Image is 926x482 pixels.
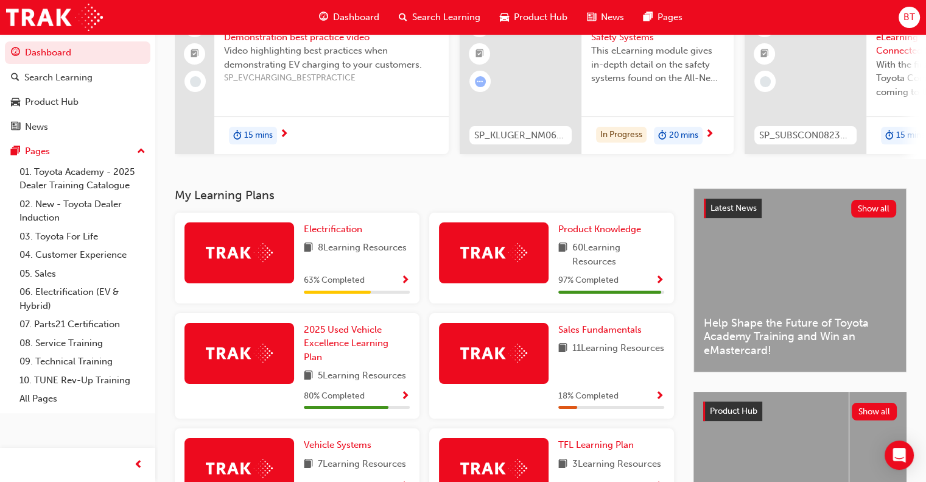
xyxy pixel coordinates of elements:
[11,146,20,157] span: pages-icon
[233,128,242,144] span: duration-icon
[401,389,410,404] button: Show Progress
[558,389,619,403] span: 18 % Completed
[25,95,79,109] div: Product Hub
[851,200,897,218] button: Show all
[634,5,692,30] a: pages-iconPages
[15,227,150,246] a: 03. Toyota For Life
[558,274,619,288] span: 97 % Completed
[134,458,143,473] span: prev-icon
[5,140,150,163] button: Pages
[333,10,379,24] span: Dashboard
[655,273,664,288] button: Show Progress
[704,199,896,218] a: Latest NewsShow all
[5,116,150,138] a: News
[304,438,376,452] a: Vehicle Systems
[318,369,406,384] span: 5 Learning Resources
[224,71,439,85] span: SP_EVCHARGING_BESTPRACTICE
[15,283,150,315] a: 06. Electrification (EV & Hybrid)
[15,371,150,390] a: 10. TUNE Rev-Up Training
[412,10,480,24] span: Search Learning
[5,91,150,113] a: Product Hub
[304,224,362,235] span: Electrification
[658,128,667,144] span: duration-icon
[11,97,20,108] span: car-icon
[304,369,313,384] span: book-icon
[474,129,567,143] span: SP_KLUGER_NM0621_EL04
[15,163,150,195] a: 01. Toyota Academy - 2025 Dealer Training Catalogue
[601,10,624,24] span: News
[558,438,639,452] a: TFL Learning Plan
[899,7,920,28] button: BT
[572,457,661,472] span: 3 Learning Resources
[587,10,596,25] span: news-icon
[5,66,150,89] a: Search Learning
[175,188,674,202] h3: My Learning Plans
[401,391,410,402] span: Show Progress
[558,439,634,450] span: TFL Learning Plan
[11,73,19,83] span: search-icon
[903,10,915,24] span: BT
[759,129,852,143] span: SP_SUBSCON0823_EL
[401,275,410,286] span: Show Progress
[852,403,897,420] button: Show all
[224,44,439,71] span: Video highlighting best practices when demonstrating EV charging to your customers.
[11,122,20,133] span: news-icon
[460,243,527,262] img: Trak
[279,129,289,140] span: next-icon
[309,5,389,30] a: guage-iconDashboard
[304,389,365,403] span: 80 % Completed
[596,127,647,143] div: In Progress
[655,391,664,402] span: Show Progress
[319,10,328,25] span: guage-icon
[15,195,150,227] a: 02. New - Toyota Dealer Induction
[6,4,103,31] img: Trak
[401,273,410,288] button: Show Progress
[206,243,273,262] img: Trak
[704,316,896,358] span: Help Shape the Future of Toyota Academy Training and Win an eMastercard!
[760,76,771,87] span: learningRecordVerb_NONE-icon
[558,323,647,337] a: Sales Fundamentals
[710,203,757,213] span: Latest News
[25,144,50,158] div: Pages
[669,129,698,143] span: 20 mins
[558,341,567,356] span: book-icon
[175,7,449,154] a: Toyota Electrified: Charging Demonstration best practice videoVideo highlighting best practices w...
[190,76,201,87] span: learningRecordVerb_NONE-icon
[15,315,150,334] a: 07. Parts21 Certification
[475,46,484,62] span: booktick-icon
[475,76,486,87] span: learningRecordVerb_ATTEMPT-icon
[460,459,527,478] img: Trak
[15,334,150,353] a: 08. Service Training
[558,224,641,235] span: Product Knowledge
[11,48,20,58] span: guage-icon
[644,10,653,25] span: pages-icon
[399,10,407,25] span: search-icon
[710,406,757,416] span: Product Hub
[206,344,273,363] img: Trak
[244,129,273,143] span: 15 mins
[25,120,48,134] div: News
[655,389,664,404] button: Show Progress
[885,128,894,144] span: duration-icon
[514,10,567,24] span: Product Hub
[24,71,93,85] div: Search Learning
[137,144,146,160] span: up-icon
[558,324,642,335] span: Sales Fundamentals
[655,275,664,286] span: Show Progress
[460,7,734,154] a: 0SP_KLUGER_NM0621_EL04All-New 2021 Kluger: Safety SystemsThis eLearning module gives in-depth det...
[885,441,914,470] div: Open Intercom Messenger
[572,341,664,356] span: 11 Learning Resources
[693,188,907,372] a: Latest NewsShow allHelp Shape the Future of Toyota Academy Training and Win an eMastercard!
[658,10,682,24] span: Pages
[304,439,371,450] span: Vehicle Systems
[5,39,150,140] button: DashboardSearch LearningProduct HubNews
[206,459,273,478] img: Trak
[304,324,388,363] span: 2025 Used Vehicle Excellence Learning Plan
[577,5,634,30] a: news-iconNews
[5,41,150,64] a: Dashboard
[558,457,567,472] span: book-icon
[304,457,313,472] span: book-icon
[15,246,150,264] a: 04. Customer Experience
